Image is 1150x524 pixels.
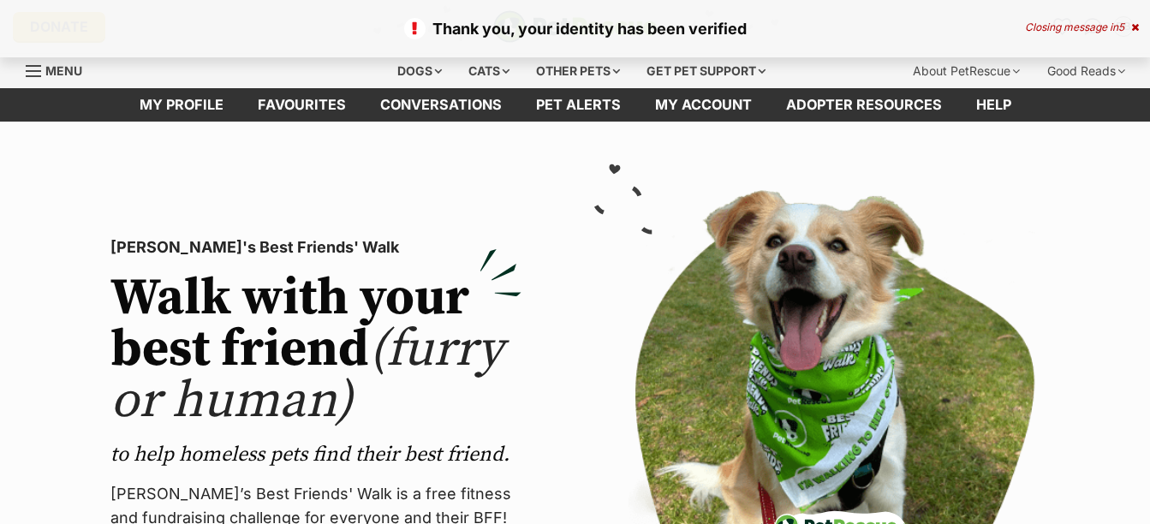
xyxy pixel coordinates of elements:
div: Cats [456,54,521,88]
a: My account [638,88,769,122]
a: Menu [26,54,94,85]
a: Help [959,88,1028,122]
div: Other pets [524,54,632,88]
p: to help homeless pets find their best friend. [110,441,521,468]
a: Adopter resources [769,88,959,122]
div: Dogs [385,54,454,88]
a: My profile [122,88,241,122]
p: [PERSON_NAME]'s Best Friends' Walk [110,235,521,259]
div: Good Reads [1035,54,1137,88]
a: conversations [363,88,519,122]
a: Favourites [241,88,363,122]
span: Menu [45,63,82,78]
span: (furry or human) [110,318,503,433]
h2: Walk with your best friend [110,273,521,427]
div: About PetRescue [901,54,1032,88]
a: Pet alerts [519,88,638,122]
div: Get pet support [635,54,778,88]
